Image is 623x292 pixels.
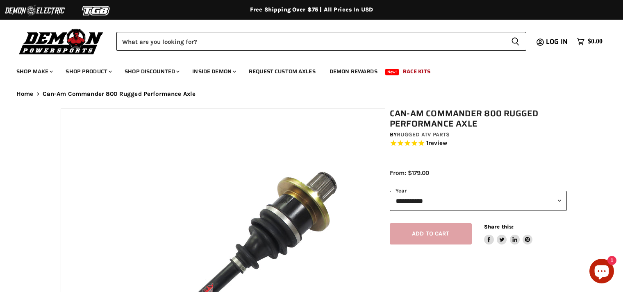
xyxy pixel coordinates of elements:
[397,63,437,80] a: Race Kits
[505,32,526,51] button: Search
[484,223,533,245] aside: Share this:
[588,38,603,45] span: $0.00
[546,36,568,47] span: Log in
[484,224,514,230] span: Share this:
[397,131,450,138] a: Rugged ATV Parts
[118,63,184,80] a: Shop Discounted
[243,63,322,80] a: Request Custom Axles
[390,130,567,139] div: by
[390,109,567,129] h1: Can-Am Commander 800 Rugged Performance Axle
[573,36,607,48] a: $0.00
[116,32,526,51] form: Product
[426,140,448,147] span: 1 reviews
[385,69,399,75] span: New!
[186,63,241,80] a: Inside Demon
[59,63,117,80] a: Shop Product
[390,139,567,148] span: Rated 5.0 out of 5 stars 1 reviews
[66,3,127,18] img: TGB Logo 2
[116,32,505,51] input: Search
[390,191,567,211] select: year
[4,3,66,18] img: Demon Electric Logo 2
[16,91,34,97] a: Home
[542,38,573,45] a: Log in
[390,169,429,177] span: From: $179.00
[587,259,616,285] inbox-online-store-chat: Shopify online store chat
[10,60,600,80] ul: Main menu
[10,63,58,80] a: Shop Make
[428,140,448,147] span: review
[43,91,196,97] span: Can-Am Commander 800 Rugged Performance Axle
[323,63,384,80] a: Demon Rewards
[16,27,106,56] img: Demon Powersports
